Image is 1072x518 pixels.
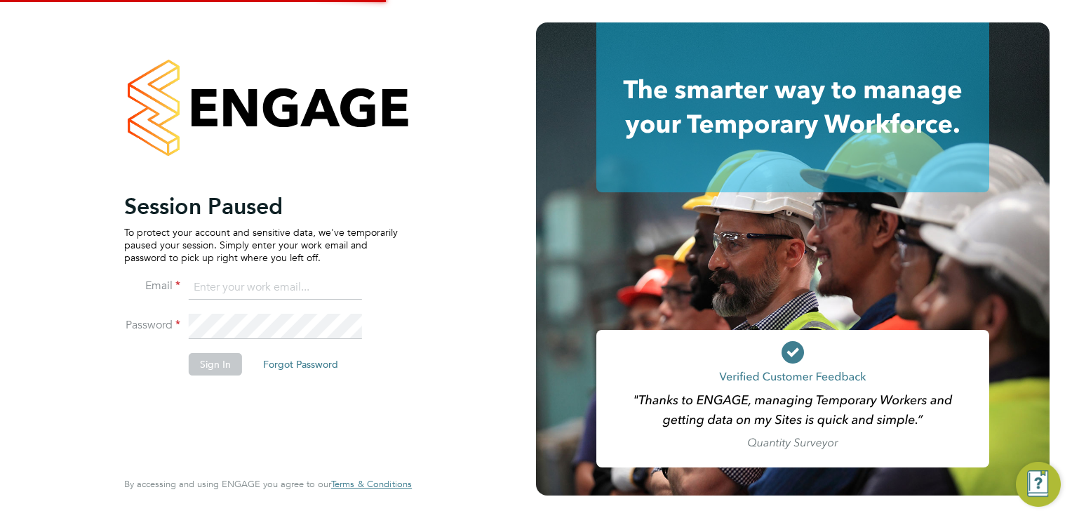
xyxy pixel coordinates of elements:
a: Terms & Conditions [331,479,412,490]
label: Email [124,279,180,293]
p: To protect your account and sensitive data, we've temporarily paused your session. Simply enter y... [124,226,398,265]
button: Sign In [189,353,242,376]
span: By accessing and using ENGAGE you agree to our [124,478,412,490]
button: Engage Resource Center [1016,462,1061,507]
input: Enter your work email... [189,275,362,300]
button: Forgot Password [252,353,349,376]
label: Password [124,318,180,333]
h2: Session Paused [124,192,398,220]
